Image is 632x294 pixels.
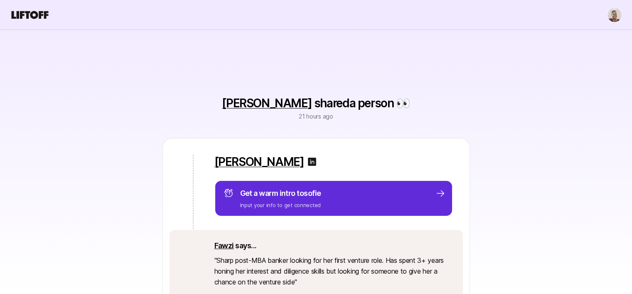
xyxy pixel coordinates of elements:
[222,96,312,110] a: [PERSON_NAME]
[299,111,333,121] p: 21 hours ago
[214,155,304,168] a: [PERSON_NAME]
[607,8,622,22] img: Janelle Bradley
[297,189,321,198] span: to sofie
[214,240,446,252] p: says...
[307,157,317,167] img: linkedin-logo
[240,201,321,209] p: Input your info to get connected
[214,241,234,250] a: Fawzi
[222,96,410,110] p: shared a person 👀
[607,7,622,22] button: Janelle Bradley
[214,255,446,287] p: " Sharp post-MBA banker looking for her first venture role. Has spent 3+ years honing her interes...
[240,188,321,199] p: Get a warm intro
